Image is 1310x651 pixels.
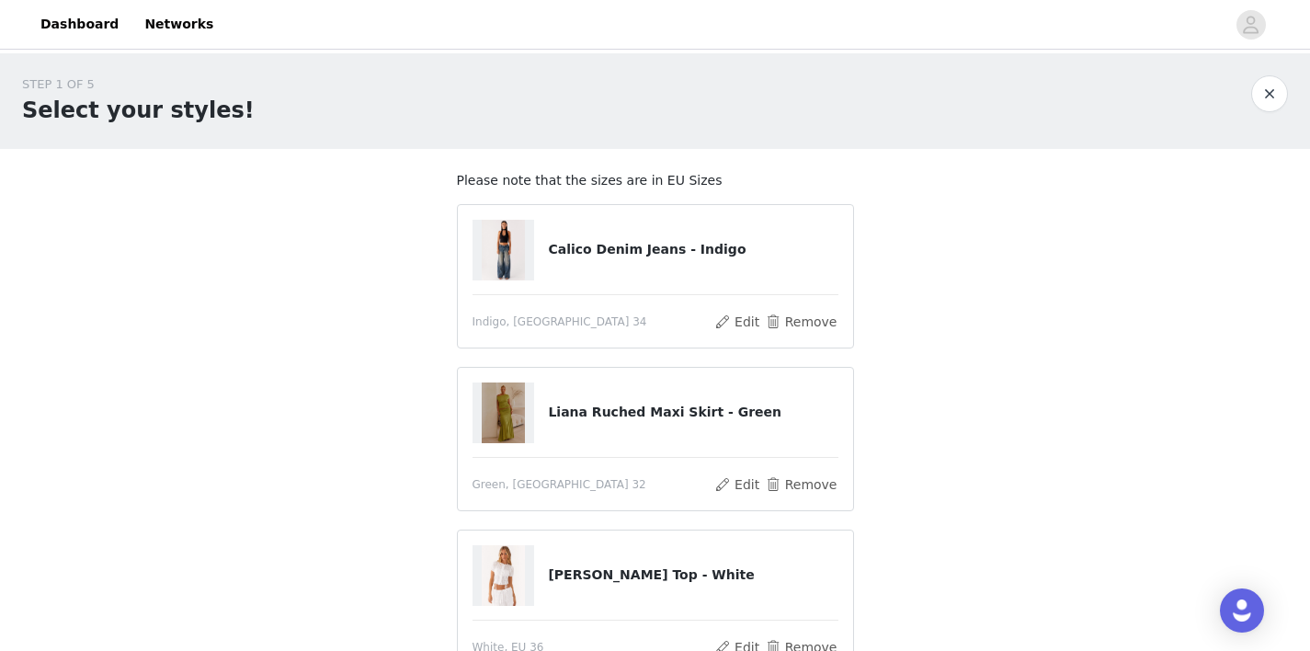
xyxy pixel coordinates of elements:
[714,474,761,496] button: Edit
[482,220,526,280] img: Calico Denim Jeans - Indigo
[473,476,646,493] span: Green, [GEOGRAPHIC_DATA] 32
[548,403,837,422] h4: Liana Ruched Maxi Skirt - Green
[22,94,255,127] h1: Select your styles!
[457,171,854,190] p: Please note that the sizes are in EU Sizes
[22,75,255,94] div: STEP 1 OF 5
[548,240,837,259] h4: Calico Denim Jeans - Indigo
[764,311,837,333] button: Remove
[482,383,526,443] img: Liana Ruched Maxi Skirt - Green
[714,311,761,333] button: Edit
[473,314,647,330] span: Indigo, [GEOGRAPHIC_DATA] 34
[29,4,130,45] a: Dashboard
[548,565,837,585] h4: [PERSON_NAME] Top - White
[1242,10,1259,40] div: avatar
[1220,588,1264,633] div: Open Intercom Messenger
[133,4,224,45] a: Networks
[482,545,526,606] img: Beatrix Top - White
[764,474,837,496] button: Remove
